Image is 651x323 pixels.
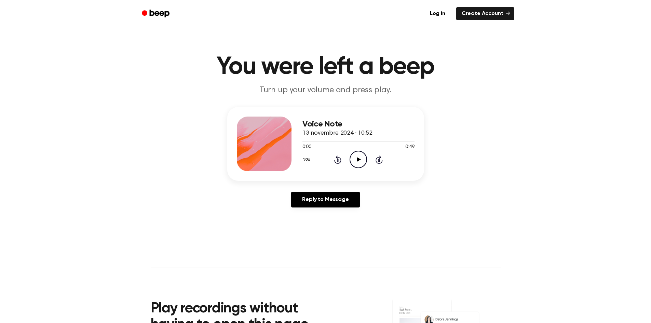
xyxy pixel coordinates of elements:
a: Beep [137,7,176,21]
span: 0:00 [302,144,311,151]
span: 13 novembre 2024 · 10:52 [302,130,372,136]
a: Reply to Message [291,192,360,207]
a: Create Account [456,7,514,20]
h3: Voice Note [302,120,415,129]
p: Turn up your volume and press play. [194,85,457,96]
button: 1.0x [302,154,313,165]
a: Log in [423,6,452,22]
h1: You were left a beep [151,55,501,79]
span: 0:49 [405,144,414,151]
